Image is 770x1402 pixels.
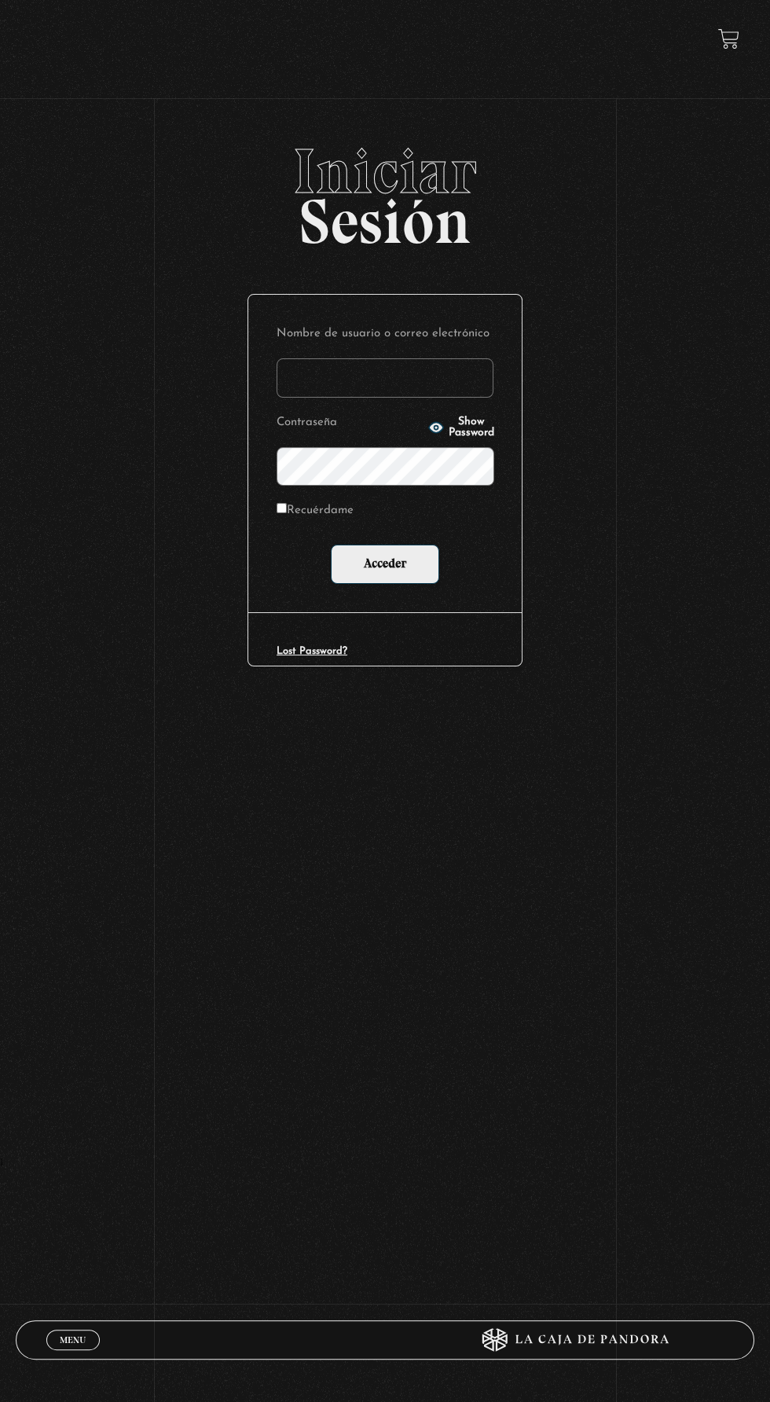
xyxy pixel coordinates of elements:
[277,412,423,435] label: Contraseña
[277,500,354,523] label: Recuérdame
[718,28,739,50] a: View your shopping cart
[277,323,493,346] label: Nombre de usuario o correo electrónico
[277,646,347,656] a: Lost Password?
[16,140,755,203] span: Iniciar
[449,417,494,439] span: Show Password
[16,140,755,240] h2: Sesión
[331,545,439,584] input: Acceder
[277,503,287,513] input: Recuérdame
[428,417,494,439] button: Show Password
